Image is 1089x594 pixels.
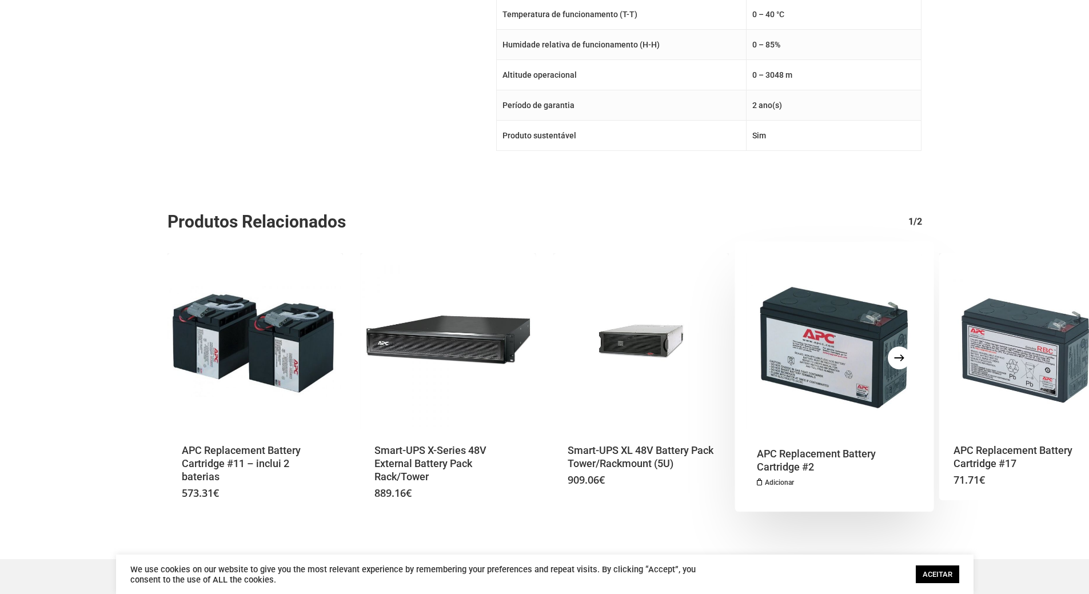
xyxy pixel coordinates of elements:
h2: Produtos Relacionados [167,210,931,233]
span: € [599,473,605,487]
bdi: 573.31 [182,486,219,500]
button: Next [888,346,911,369]
img: Placeholder [746,253,922,429]
a: Smart-UPS XL 48V Battery Pack Tower/Rackmount (5U) [568,444,715,471]
a: APC Replacement Battery Cartridge #2 [757,447,904,475]
td: 2 ano(s) [746,90,922,121]
span: € [979,473,985,487]
a: APC Replacement Battery Cartridge #11 – inclui 2 baterias [182,444,329,484]
td: 0 – 3048 m [746,60,922,90]
img: Placeholder [360,253,536,429]
a: Adiciona ao carrinho: “APC Replacement Battery Cartridge #2” [757,479,794,486]
bdi: 889.16 [374,486,412,500]
a: Smart-UPS X-Series 48V External Battery Pack Rack/Tower [360,253,536,429]
a: Smart-UPS XL 48V Battery Pack Tower/Rackmount (5U) [553,253,729,429]
a: ACEITAR [916,565,959,583]
div: 1/2 [897,210,922,233]
span: € [213,486,219,500]
a: APC Replacement Battery Cartridge #2 [746,253,922,429]
span: € [406,486,412,500]
div: We use cookies on our website to give you the most relevant experience by remembering your prefer... [130,564,711,585]
td: Sim [746,121,922,151]
img: Placeholder [553,253,729,429]
td: Produto sustentável [497,121,746,151]
img: Placeholder [167,253,344,429]
bdi: 909.06 [568,473,605,487]
a: Smart-UPS X-Series 48V External Battery Pack Rack/Tower [374,444,522,484]
bdi: 71.71 [954,473,985,487]
td: 0 – 85% [746,30,922,60]
td: Humidade relativa de funcionamento (H-H) [497,30,746,60]
span: Adicionar [765,476,794,489]
td: Altitude operacional [497,60,746,90]
td: Período de garantia [497,90,746,121]
a: APC Replacement Battery Cartridge #11 - inclui 2 baterias [167,253,344,429]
